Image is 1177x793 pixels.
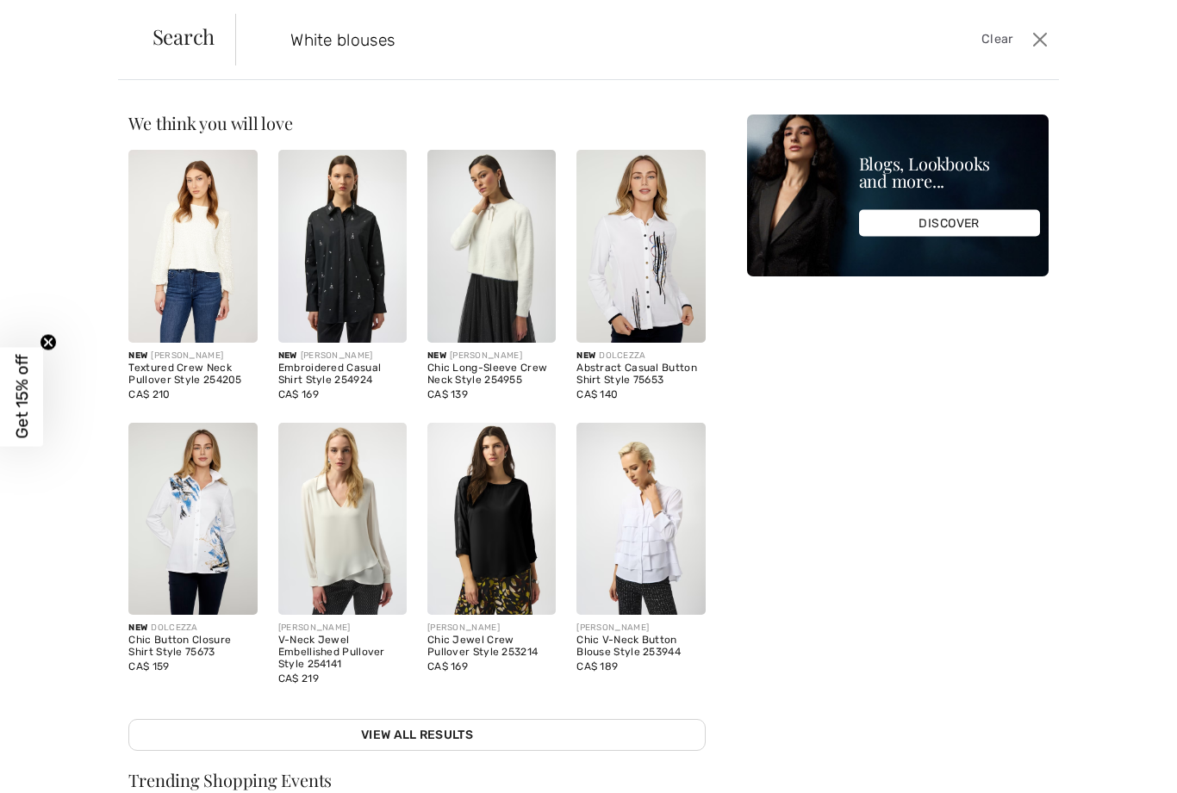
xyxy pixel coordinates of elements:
[427,350,446,361] span: New
[859,210,1040,237] div: DISCOVER
[128,350,147,361] span: New
[981,30,1013,49] span: Clear
[576,660,618,672] span: CA$ 189
[277,14,839,65] input: TYPE TO SEARCH
[576,150,705,343] img: Abstract Casual Button Shirt Style 75653. As sample
[278,672,319,685] span: CA$ 219
[747,115,1049,276] img: Blogs, Lookbooks and more...
[427,423,556,616] img: Chic Jewel Crew Pullover Style 253214. Winter White
[278,635,407,670] div: V-Neck Jewel Embellished Pullover Style 254141
[128,635,257,659] div: Chic Button Closure Shirt Style 75673
[278,362,407,387] div: Embroidered Casual Shirt Style 254924
[427,622,556,635] div: [PERSON_NAME]
[128,622,257,635] div: DOLCEZZA
[40,333,57,350] button: Close teaser
[278,350,407,362] div: [PERSON_NAME]
[128,660,169,672] span: CA$ 159
[1027,26,1053,53] button: Close
[576,423,705,616] img: Chic V-Neck Button Blouse Style 253944. Optic White
[128,719,705,751] a: View All Results
[427,362,556,387] div: Chic Long-Sleeve Crew Neck Style 254955
[576,350,705,362] div: DOLCEZZA
[128,388,170,400] span: CA$ 210
[859,155,1040,189] div: Blogs, Lookbooks and more...
[278,350,297,361] span: New
[278,150,407,343] img: Embroidered Casual Shirt Style 254924. White
[128,771,726,789] div: Trending Shopping Events
[128,623,147,633] span: New
[128,111,292,134] span: We think you will love
[576,350,595,361] span: New
[128,362,257,387] div: Textured Crew Neck Pullover Style 254205
[576,388,618,400] span: CA$ 140
[128,423,257,616] img: Chic Button Closure Shirt Style 75673. As sample
[576,622,705,635] div: [PERSON_NAME]
[278,388,319,400] span: CA$ 169
[427,635,556,659] div: Chic Jewel Crew Pullover Style 253214
[427,660,468,672] span: CA$ 169
[427,388,468,400] span: CA$ 139
[128,150,257,343] img: Textured Crew Neck Pullover Style 254205. Winter White
[153,26,215,46] span: Search
[12,355,32,439] span: Get 15% off
[278,622,407,635] div: [PERSON_NAME]
[128,350,257,362] div: [PERSON_NAME]
[576,362,705,387] div: Abstract Casual Button Shirt Style 75653
[40,12,75,28] span: Help
[427,350,556,362] div: [PERSON_NAME]
[576,635,705,659] div: Chic V-Neck Button Blouse Style 253944
[427,150,556,343] img: Chic Long-Sleeve Crew Neck Style 254955. Winter White
[278,423,407,616] img: V-Neck Jewel Embellished Pullover Style 254141. Winter White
